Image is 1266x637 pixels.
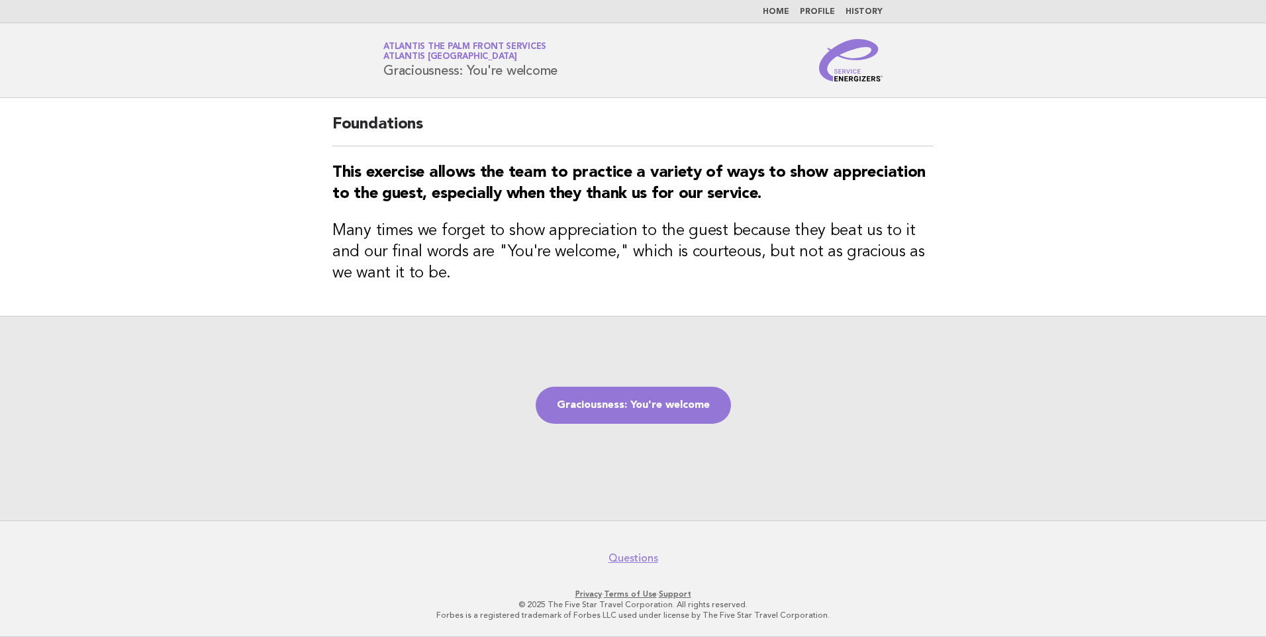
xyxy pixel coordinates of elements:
img: Service Energizers [819,39,883,81]
a: History [846,8,883,16]
a: Home [763,8,789,16]
h2: Foundations [332,114,934,146]
h3: Many times we forget to show appreciation to the guest because they beat us to it and our final w... [332,220,934,284]
a: Atlantis The Palm Front ServicesAtlantis [GEOGRAPHIC_DATA] [383,42,546,61]
a: Graciousness: You're welcome [536,387,731,424]
p: © 2025 The Five Star Travel Corporation. All rights reserved. [228,599,1038,610]
p: · · [228,589,1038,599]
strong: This exercise allows the team to practice a variety of ways to show appreciation to the guest, es... [332,165,926,202]
a: Profile [800,8,835,16]
span: Atlantis [GEOGRAPHIC_DATA] [383,53,517,62]
p: Forbes is a registered trademark of Forbes LLC used under license by The Five Star Travel Corpora... [228,610,1038,620]
a: Privacy [575,589,602,599]
a: Support [659,589,691,599]
a: Questions [609,552,658,565]
h1: Graciousness: You're welcome [383,43,558,77]
a: Terms of Use [604,589,657,599]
